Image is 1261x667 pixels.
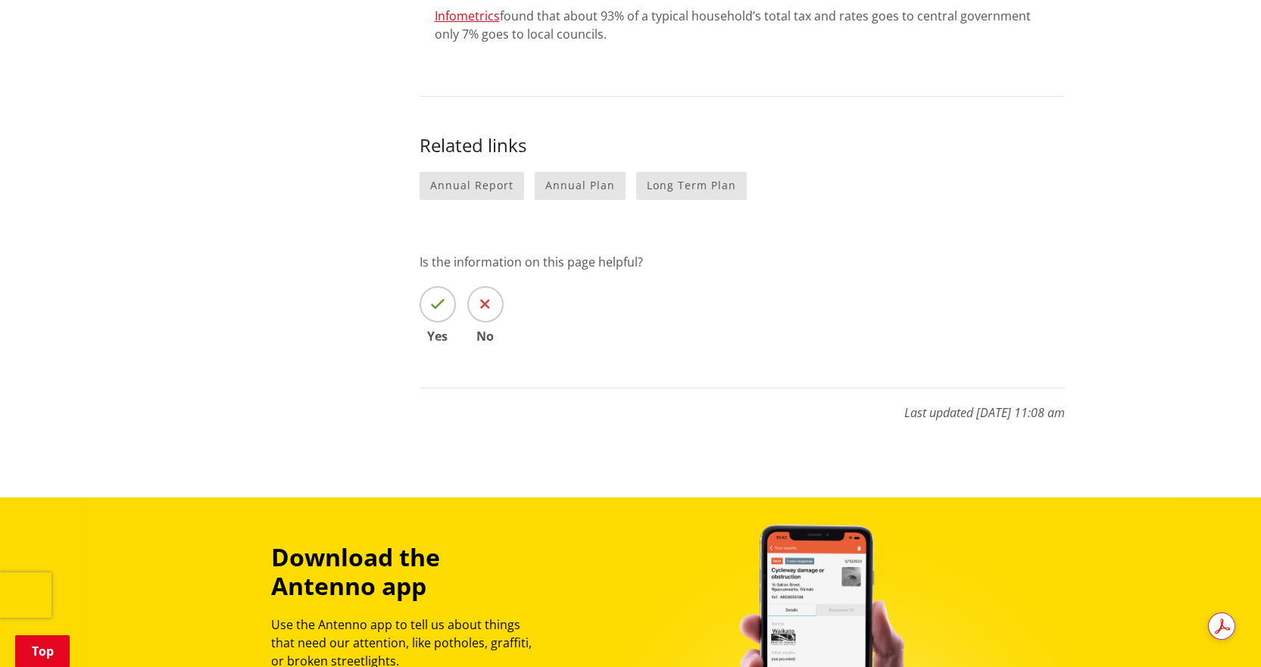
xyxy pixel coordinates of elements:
[420,330,456,342] span: Yes
[535,172,626,200] a: Annual Plan
[435,8,500,24] a: Infometrics
[1191,603,1246,658] iframe: Messenger Launcher
[435,7,1050,43] div: found that about 93% of a typical household’s total tax and rates goes to central government only...
[271,543,545,601] h3: Download the Antenno app
[420,253,1065,271] p: Is the information on this page helpful?
[15,635,70,667] a: Top
[420,172,524,200] a: Annual Report
[420,135,1065,157] h3: Related links
[420,388,1065,422] p: Last updated [DATE] 11:08 am
[636,172,747,200] a: Long Term Plan
[467,330,504,342] span: No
